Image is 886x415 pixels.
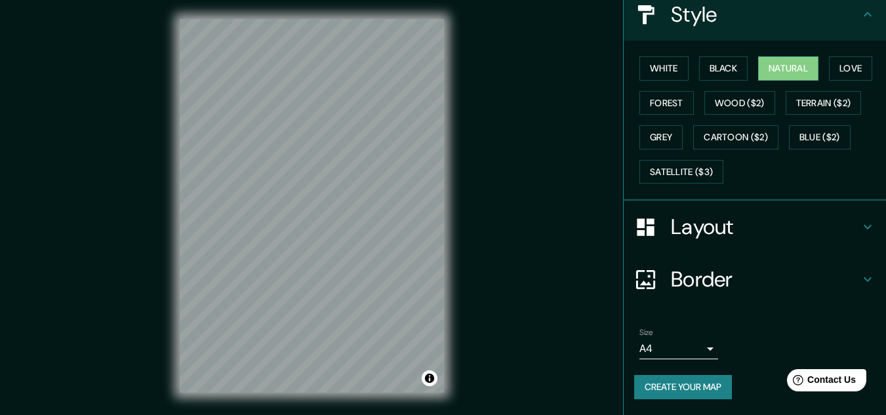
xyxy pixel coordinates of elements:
[639,327,653,338] label: Size
[624,201,886,253] div: Layout
[180,19,444,393] canvas: Map
[639,125,683,149] button: Grey
[634,375,732,399] button: Create your map
[671,1,860,28] h4: Style
[422,370,437,386] button: Toggle attribution
[624,253,886,306] div: Border
[639,338,718,359] div: A4
[789,125,851,149] button: Blue ($2)
[693,125,778,149] button: Cartoon ($2)
[699,56,748,81] button: Black
[704,91,775,115] button: Wood ($2)
[671,214,860,240] h4: Layout
[639,91,694,115] button: Forest
[671,266,860,292] h4: Border
[769,364,872,401] iframe: Help widget launcher
[758,56,818,81] button: Natural
[829,56,872,81] button: Love
[639,56,689,81] button: White
[786,91,862,115] button: Terrain ($2)
[639,160,723,184] button: Satellite ($3)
